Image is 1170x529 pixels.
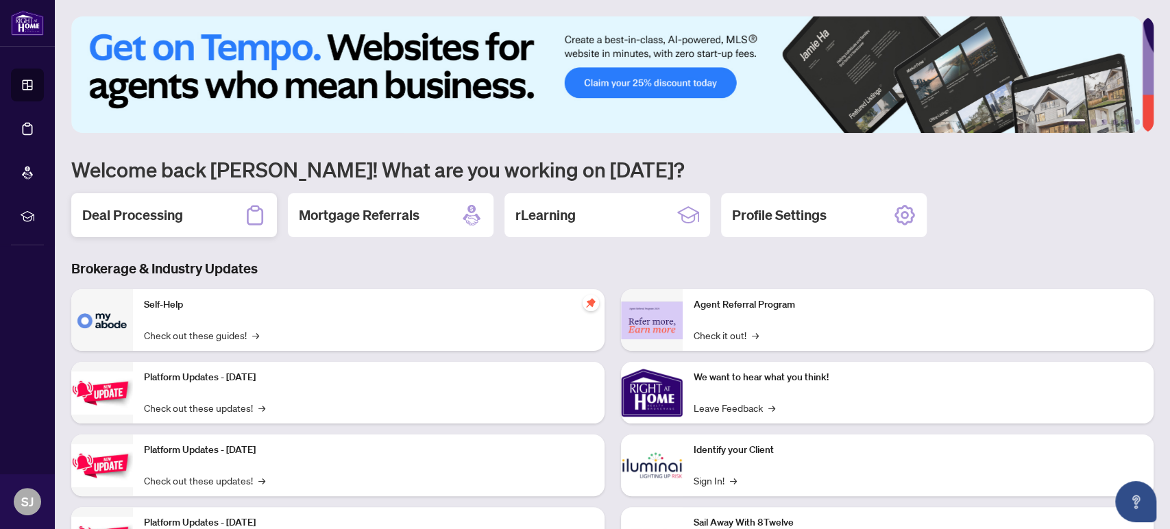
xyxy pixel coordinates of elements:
p: Platform Updates - [DATE] [144,443,594,458]
p: We want to hear what you think! [694,370,1143,385]
span: → [252,328,259,343]
button: 5 [1123,119,1129,125]
button: 4 [1112,119,1118,125]
h2: rLearning [515,206,576,225]
span: → [258,473,265,488]
p: Identify your Client [694,443,1143,458]
button: Open asap [1115,481,1156,522]
h1: Welcome back [PERSON_NAME]! What are you working on [DATE]? [71,156,1154,182]
h2: Mortgage Referrals [299,206,419,225]
a: Check it out!→ [694,328,759,343]
a: Check out these guides!→ [144,328,259,343]
p: Self-Help [144,297,594,312]
button: 1 [1063,119,1085,125]
a: Check out these updates!→ [144,400,265,415]
p: Agent Referral Program [694,297,1143,312]
span: pushpin [583,295,599,311]
h3: Brokerage & Industry Updates [71,259,1154,278]
a: Sign In!→ [694,473,737,488]
span: → [258,400,265,415]
a: Check out these updates!→ [144,473,265,488]
button: 3 [1101,119,1107,125]
img: We want to hear what you think! [621,362,683,423]
button: 6 [1134,119,1140,125]
img: Self-Help [71,289,133,351]
span: → [752,328,759,343]
img: Identify your Client [621,434,683,496]
h2: Profile Settings [732,206,827,225]
img: Platform Updates - July 8, 2025 [71,444,133,487]
p: Platform Updates - [DATE] [144,370,594,385]
h2: Deal Processing [82,206,183,225]
img: Slide 0 [71,16,1142,133]
span: → [730,473,737,488]
img: Agent Referral Program [621,302,683,339]
button: 2 [1090,119,1096,125]
a: Leave Feedback→ [694,400,775,415]
span: SJ [21,492,34,511]
span: → [768,400,775,415]
img: logo [11,10,44,36]
img: Platform Updates - July 21, 2025 [71,371,133,415]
